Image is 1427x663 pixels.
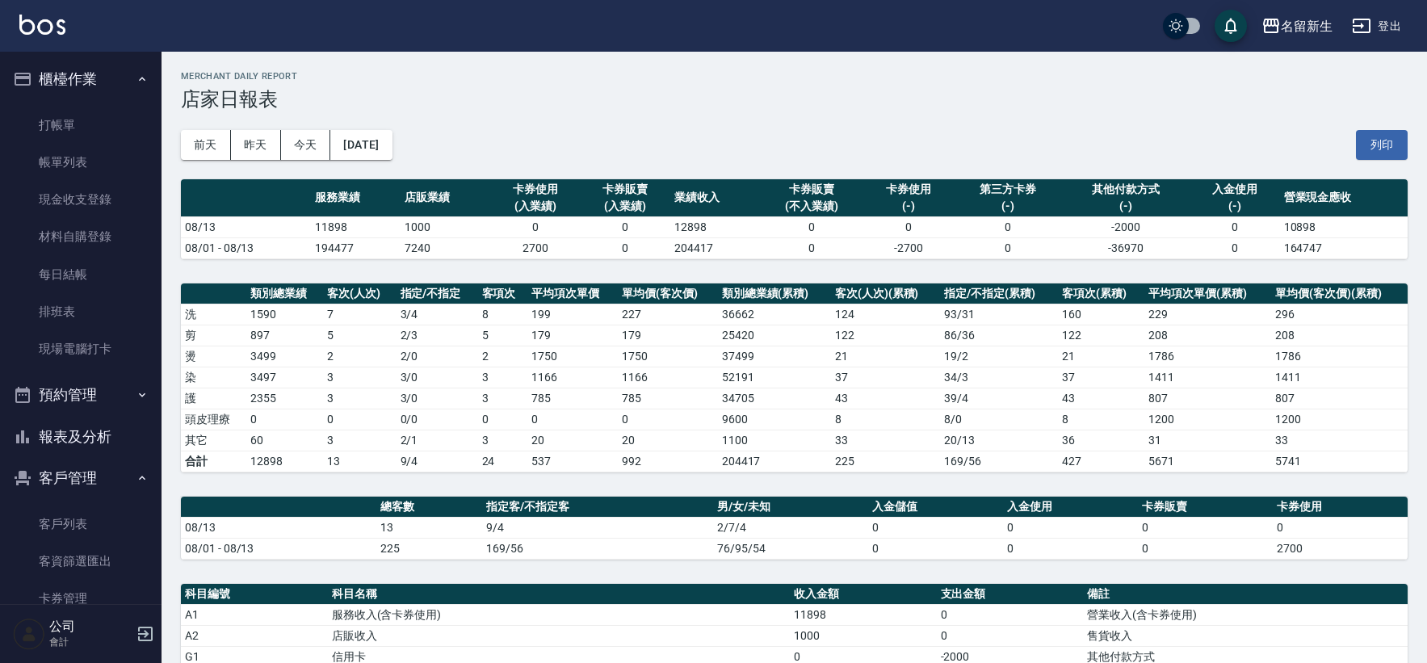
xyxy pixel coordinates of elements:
td: 0 [618,409,718,430]
td: 0 [1003,538,1138,559]
div: (-) [957,198,1058,215]
td: 08/13 [181,517,376,538]
button: 前天 [181,130,231,160]
td: 0 [1273,517,1408,538]
td: 0 [581,216,670,237]
th: 總客數 [376,497,483,518]
td: 0 [1138,538,1273,559]
td: 37 [1058,367,1144,388]
td: 2 [478,346,528,367]
div: 卡券使用 [867,181,949,198]
td: 0 [760,237,863,258]
th: 卡券販賣 [1138,497,1273,518]
button: save [1215,10,1247,42]
th: 單均價(客次價) [618,283,718,304]
th: 客項次 [478,283,528,304]
th: 服務業績 [311,179,401,217]
td: 164747 [1280,237,1408,258]
table: a dense table [181,283,1408,472]
td: 169/56 [482,538,713,559]
a: 帳單列表 [6,144,155,181]
td: 21 [1058,346,1144,367]
td: 208 [1144,325,1271,346]
td: 229 [1144,304,1271,325]
td: 2700 [491,237,581,258]
a: 排班表 [6,293,155,330]
td: 427 [1058,451,1144,472]
div: 名留新生 [1281,16,1333,36]
td: 122 [831,325,940,346]
td: 0 [491,216,581,237]
div: (不入業績) [764,198,859,215]
td: 其它 [181,430,246,451]
td: 9/4 [397,451,478,472]
td: 0 [937,625,1084,646]
td: 34 / 3 [940,367,1058,388]
td: 24 [478,451,528,472]
th: 指定客/不指定客 [482,497,713,518]
th: 備註 [1083,584,1408,605]
th: 類別總業績 [246,283,323,304]
td: 20 / 13 [940,430,1058,451]
td: 8 [478,304,528,325]
td: 5 [478,325,528,346]
td: 194477 [311,237,401,258]
td: 199 [527,304,618,325]
td: 43 [1058,388,1144,409]
a: 卡券管理 [6,580,155,617]
td: 1100 [718,430,831,451]
td: 0 [1138,517,1273,538]
td: 08/13 [181,216,311,237]
td: 1200 [1271,409,1408,430]
td: 0 [868,517,1003,538]
td: 9600 [718,409,831,430]
button: 預約管理 [6,374,155,416]
div: (-) [867,198,949,215]
td: 8 [1058,409,1144,430]
th: 營業現金應收 [1280,179,1408,217]
td: 1166 [527,367,618,388]
td: 08/01 - 08/13 [181,237,311,258]
td: 2355 [246,388,323,409]
td: 3 / 0 [397,367,478,388]
td: 1411 [1271,367,1408,388]
td: 225 [831,451,940,472]
button: 報表及分析 [6,416,155,458]
button: 櫃檯作業 [6,58,155,100]
th: 支出金額 [937,584,1084,605]
td: 36 [1058,430,1144,451]
th: 科目名稱 [328,584,790,605]
button: 今天 [281,130,331,160]
td: 頭皮理療 [181,409,246,430]
div: (入業績) [495,198,577,215]
td: 897 [246,325,323,346]
td: 店販收入 [328,625,790,646]
td: 11898 [311,216,401,237]
a: 打帳單 [6,107,155,144]
td: -2000 [1062,216,1190,237]
td: 1590 [246,304,323,325]
td: 807 [1271,388,1408,409]
td: 12898 [246,451,323,472]
td: 86 / 36 [940,325,1058,346]
td: 20 [618,430,718,451]
h2: Merchant Daily Report [181,71,1408,82]
td: 225 [376,538,483,559]
img: Logo [19,15,65,35]
div: 卡券使用 [495,181,577,198]
td: 7 [323,304,396,325]
td: 179 [527,325,618,346]
th: 客項次(累積) [1058,283,1144,304]
td: 3 [478,388,528,409]
td: 合計 [181,451,246,472]
h5: 公司 [49,619,132,635]
td: 19 / 2 [940,346,1058,367]
td: 34705 [718,388,831,409]
td: 93 / 31 [940,304,1058,325]
a: 現場電腦打卡 [6,330,155,367]
a: 材料自購登錄 [6,218,155,255]
table: a dense table [181,179,1408,259]
td: 3 [478,430,528,451]
th: 類別總業績(累積) [718,283,831,304]
td: 21 [831,346,940,367]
